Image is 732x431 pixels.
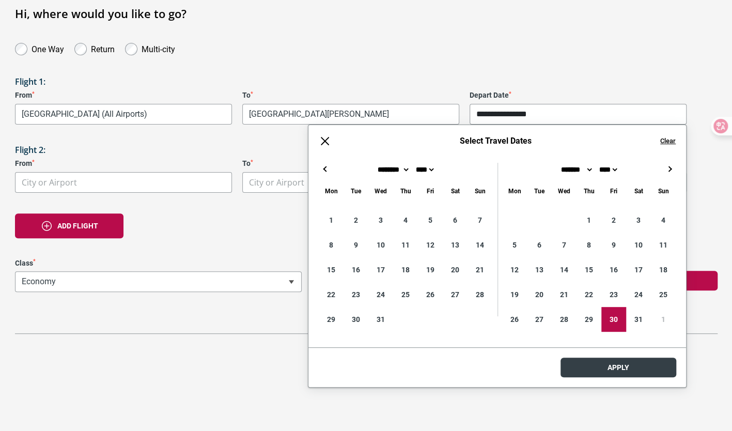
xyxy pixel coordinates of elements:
[502,186,527,197] div: Monday
[142,42,175,54] label: Multi-city
[368,208,393,233] div: 3
[552,233,577,257] div: 7
[393,186,418,197] div: Thursday
[626,208,651,233] div: 3
[15,7,718,20] h1: Hi, where would you like to go?
[577,282,601,307] div: 22
[243,104,459,124] span: Berlin, Germany
[15,159,232,168] label: From
[393,208,418,233] div: 4
[344,233,368,257] div: 9
[527,186,552,197] div: Tuesday
[552,282,577,307] div: 21
[577,307,601,332] div: 29
[527,257,552,282] div: 13
[368,186,393,197] div: Wednesday
[626,257,651,282] div: 17
[470,91,687,100] label: Depart Date
[418,282,443,307] div: 26
[651,307,676,332] div: 1
[344,282,368,307] div: 23
[502,307,527,332] div: 26
[393,257,418,282] div: 18
[242,91,459,100] label: To
[15,77,718,87] h3: Flight 1:
[468,233,492,257] div: 14
[32,42,64,54] label: One Way
[577,233,601,257] div: 8
[626,233,651,257] div: 10
[319,208,344,233] div: 1
[418,257,443,282] div: 19
[502,282,527,307] div: 19
[502,233,527,257] div: 5
[601,257,626,282] div: 16
[368,307,393,332] div: 31
[601,208,626,233] div: 2
[368,257,393,282] div: 17
[319,307,344,332] div: 29
[552,307,577,332] div: 28
[663,163,676,175] button: →
[468,186,492,197] div: Sunday
[368,233,393,257] div: 10
[341,136,650,146] h6: Select Travel Dates
[319,186,344,197] div: Monday
[15,145,718,155] h3: Flight 2:
[15,173,231,193] span: City or Airport
[22,177,77,188] span: City or Airport
[601,282,626,307] div: 23
[91,42,115,54] label: Return
[601,307,626,332] div: 30
[443,257,468,282] div: 20
[15,91,232,100] label: From
[319,233,344,257] div: 8
[242,104,459,125] span: Berlin, Germany
[15,272,301,291] span: Economy
[527,233,552,257] div: 6
[468,257,492,282] div: 21
[577,186,601,197] div: Thursday
[319,257,344,282] div: 15
[443,186,468,197] div: Saturday
[418,208,443,233] div: 5
[443,233,468,257] div: 13
[626,282,651,307] div: 24
[15,104,232,125] span: Shanghai, China
[577,257,601,282] div: 15
[468,282,492,307] div: 28
[344,257,368,282] div: 16
[15,271,302,292] span: Economy
[249,177,304,188] span: City or Airport
[651,186,676,197] div: Sunday
[243,173,459,193] span: City or Airport
[344,186,368,197] div: Tuesday
[242,159,459,168] label: To
[560,358,676,377] button: Apply
[368,282,393,307] div: 24
[552,186,577,197] div: Wednesday
[651,233,676,257] div: 11
[443,208,468,233] div: 6
[15,172,232,193] span: City or Airport
[393,282,418,307] div: 25
[418,233,443,257] div: 12
[319,282,344,307] div: 22
[319,163,331,175] button: ←
[418,186,443,197] div: Friday
[626,186,651,197] div: Saturday
[344,307,368,332] div: 30
[527,282,552,307] div: 20
[651,208,676,233] div: 4
[601,186,626,197] div: Friday
[15,213,123,238] button: Add flight
[651,257,676,282] div: 18
[15,259,302,268] label: Class
[527,307,552,332] div: 27
[552,257,577,282] div: 14
[344,208,368,233] div: 2
[601,233,626,257] div: 9
[443,282,468,307] div: 27
[468,208,492,233] div: 7
[15,104,231,124] span: Shanghai, China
